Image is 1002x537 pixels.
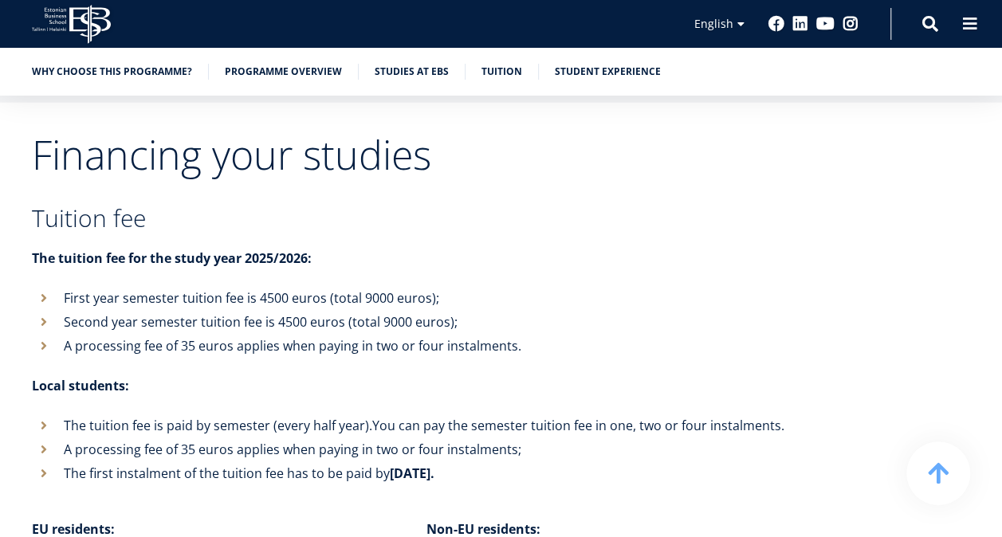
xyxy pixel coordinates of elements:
input: Technology Innovation MBA [4,264,14,274]
a: Why choose this programme? [32,64,192,80]
a: Youtube [816,16,835,32]
h3: Tuition fee [32,206,789,230]
strong: [DATE]. [390,464,434,482]
a: Studies at EBS [375,64,449,80]
input: Two-year MBA [4,243,14,253]
a: Facebook [768,16,784,32]
a: Linkedin [792,16,808,32]
a: Student experience [555,64,661,80]
a: Instagram [843,16,859,32]
li: A processing fee of 35 euros applies when paying in two or four instalments; [32,437,789,461]
input: One-year MBA (in Estonian) [4,222,14,233]
strong: Local students: [32,377,129,394]
li: First year semester tuition fee is 4500 euros (total 9000 euros); [32,286,789,310]
a: Programme overview [225,64,342,80]
span: Last Name [379,1,430,15]
a: Tuition [481,64,522,80]
li: The first instalment of the tuition fee has to be paid by [32,461,789,485]
strong: The tuition fee for the study year 2025/2026: [32,249,312,267]
li: The tuition fee is paid by semester (every half year). [32,414,789,437]
span: One-year MBA (in Estonian) [18,221,148,236]
span: Two-year MBA [18,242,87,257]
li: Second year semester tuition fee is 4500 euros (total 9000 euros); [32,310,789,334]
li: A processing fee of 35 euros applies when paying in two or four instalments. [32,334,789,358]
h2: Financing your studies [32,135,789,174]
span: Technology Innovation MBA [18,263,153,277]
span: You can pay the semester tuition fee in one, two or four instalments. [372,417,784,434]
